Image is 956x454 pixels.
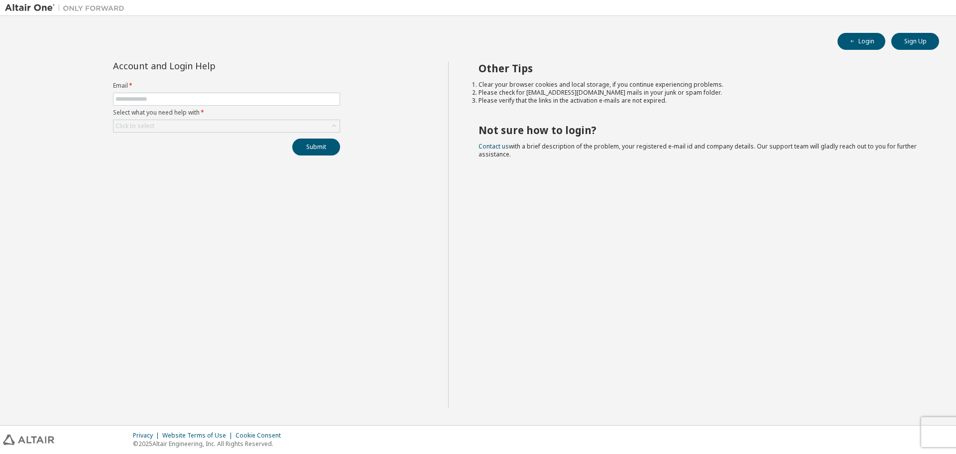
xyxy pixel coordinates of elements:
div: Privacy [133,432,162,440]
img: Altair One [5,3,129,13]
span: with a brief description of the problem, your registered e-mail id and company details. Our suppo... [478,142,917,158]
a: Contact us [478,142,509,151]
button: Sign Up [891,33,939,50]
div: Click to select [114,120,340,132]
button: Submit [292,139,340,155]
h2: Other Tips [478,62,922,75]
button: Login [837,33,885,50]
label: Email [113,82,340,90]
img: altair_logo.svg [3,435,54,445]
div: Click to select [116,122,154,130]
p: © 2025 Altair Engineering, Inc. All Rights Reserved. [133,440,287,448]
li: Clear your browser cookies and local storage, if you continue experiencing problems. [478,81,922,89]
div: Website Terms of Use [162,432,236,440]
h2: Not sure how to login? [478,124,922,137]
label: Select what you need help with [113,109,340,117]
div: Cookie Consent [236,432,287,440]
li: Please verify that the links in the activation e-mails are not expired. [478,97,922,105]
li: Please check for [EMAIL_ADDRESS][DOMAIN_NAME] mails in your junk or spam folder. [478,89,922,97]
div: Account and Login Help [113,62,295,70]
